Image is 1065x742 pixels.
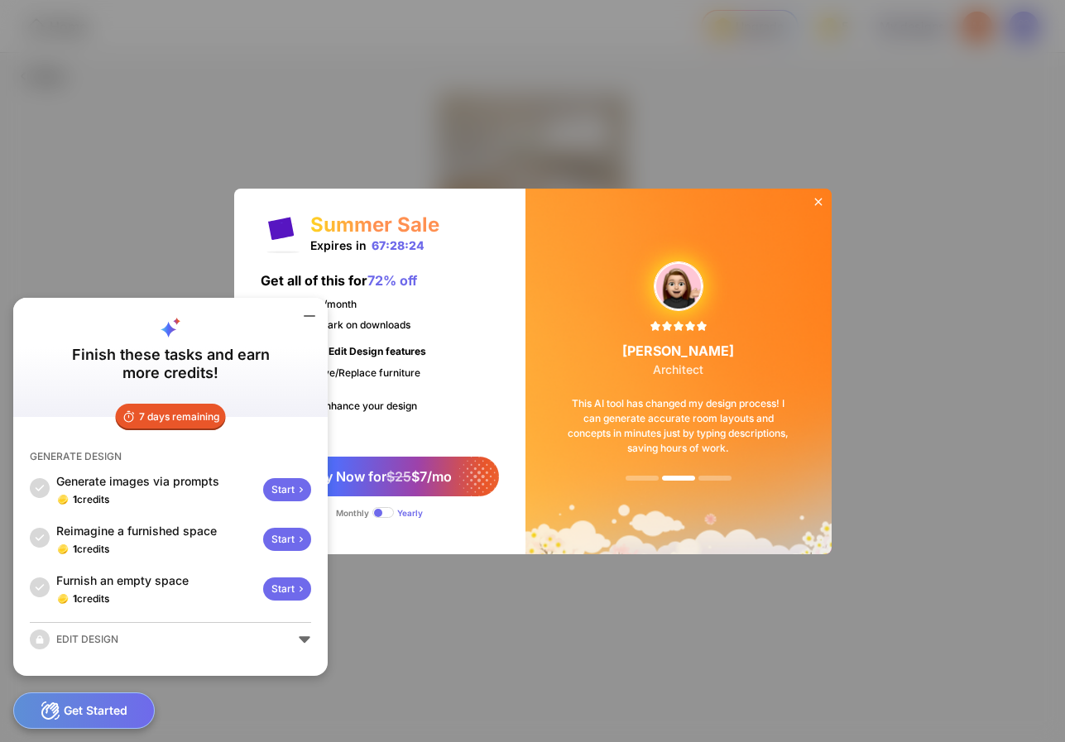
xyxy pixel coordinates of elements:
div: Finish these tasks and earn more credits! [60,346,281,382]
img: upgradeReviewAvtar-4.png [655,262,703,310]
div: No watermark on downloads [261,318,410,331]
div: [PERSON_NAME] [622,342,734,376]
div: Furnish an empty space [56,572,257,589]
div: 67:28:24 [372,238,425,252]
div: credits [73,543,109,556]
span: $25 [386,468,411,485]
div: credits [73,592,109,606]
div: Reimagine a furnished space [56,523,257,539]
div: Monthly [336,508,369,518]
div: Start [263,478,311,501]
img: summerSaleBg.png [525,189,832,554]
div: Expires in [310,238,425,252]
div: One click Enhance your design through AI [261,400,437,424]
div: Yearly [397,508,423,518]
div: 7 days remaining [116,404,226,430]
div: This AI tool has changed my design process! I can generate accurate room layouts and concepts in ... [546,376,811,476]
div: Get Started [13,692,155,729]
div: Start [263,577,311,601]
span: 1 [73,493,77,505]
span: Architect [653,362,703,376]
div: Add/Remove/Replace furniture using AI [261,366,437,391]
div: Generate images via prompts [56,473,257,490]
span: Buy Now for $7/mo [308,468,452,485]
span: 1 [73,592,77,605]
span: 1 [73,543,77,555]
span: 72% off [367,272,417,289]
div: Get all of this for [261,272,417,298]
div: Start [263,528,311,551]
div: Summer Sale [310,213,439,237]
div: Full access to Edit Design features [261,345,426,366]
div: credits [73,493,109,506]
div: GENERATE DESIGN [30,450,122,463]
